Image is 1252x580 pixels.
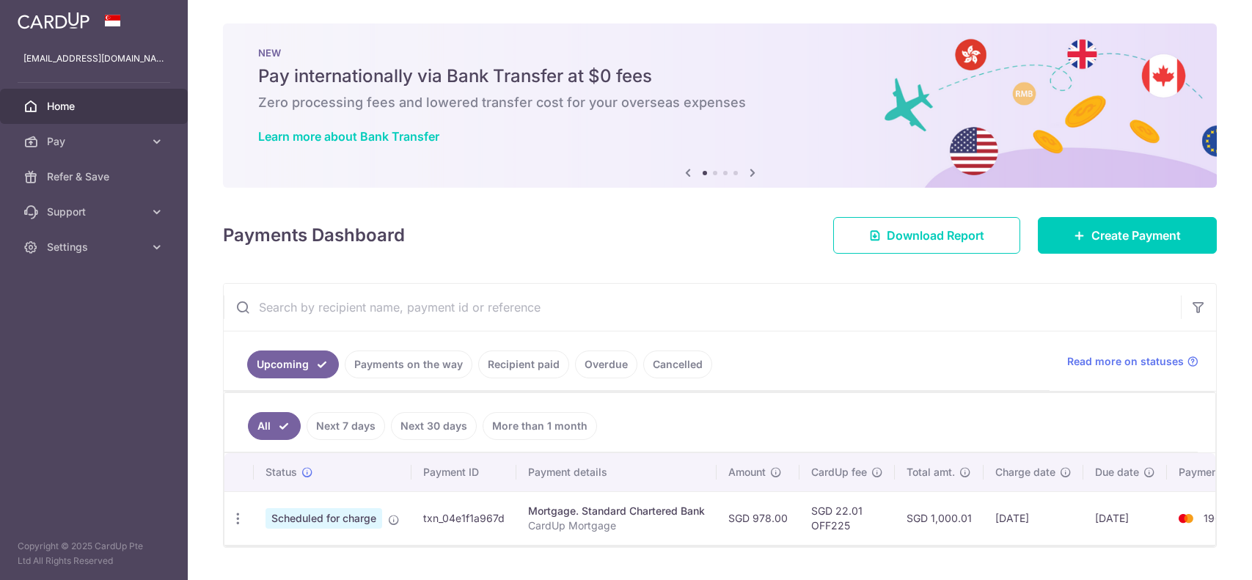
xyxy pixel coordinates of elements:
[307,412,385,440] a: Next 7 days
[1171,510,1201,527] img: Bank Card
[478,350,569,378] a: Recipient paid
[411,491,516,545] td: txn_04e1f1a967d
[391,412,477,440] a: Next 30 days
[258,47,1182,59] p: NEW
[1091,227,1181,244] span: Create Payment
[799,491,895,545] td: SGD 22.01 OFF225
[47,205,144,219] span: Support
[266,465,297,480] span: Status
[984,491,1083,545] td: [DATE]
[47,240,144,254] span: Settings
[516,453,717,491] th: Payment details
[1083,491,1167,545] td: [DATE]
[1204,512,1228,524] span: 1968
[575,350,637,378] a: Overdue
[1067,354,1198,369] a: Read more on statuses
[528,518,705,533] p: CardUp Mortgage
[247,350,339,378] a: Upcoming
[223,23,1217,188] img: Bank transfer banner
[47,99,144,114] span: Home
[224,284,1181,331] input: Search by recipient name, payment id or reference
[643,350,712,378] a: Cancelled
[1158,536,1237,573] iframe: Opens a widget where you can find more information
[895,491,984,545] td: SGD 1,000.01
[995,465,1055,480] span: Charge date
[223,222,405,249] h4: Payments Dashboard
[248,412,301,440] a: All
[258,129,439,144] a: Learn more about Bank Transfer
[528,504,705,518] div: Mortgage. Standard Chartered Bank
[266,508,382,529] span: Scheduled for charge
[23,51,164,66] p: [EMAIL_ADDRESS][DOMAIN_NAME]
[258,94,1182,111] h6: Zero processing fees and lowered transfer cost for your overseas expenses
[887,227,984,244] span: Download Report
[47,134,144,149] span: Pay
[483,412,597,440] a: More than 1 month
[717,491,799,545] td: SGD 978.00
[1038,217,1217,254] a: Create Payment
[411,453,516,491] th: Payment ID
[907,465,955,480] span: Total amt.
[47,169,144,184] span: Refer & Save
[345,350,472,378] a: Payments on the way
[811,465,867,480] span: CardUp fee
[728,465,766,480] span: Amount
[1067,354,1184,369] span: Read more on statuses
[1095,465,1139,480] span: Due date
[18,12,89,29] img: CardUp
[833,217,1020,254] a: Download Report
[258,65,1182,88] h5: Pay internationally via Bank Transfer at $0 fees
